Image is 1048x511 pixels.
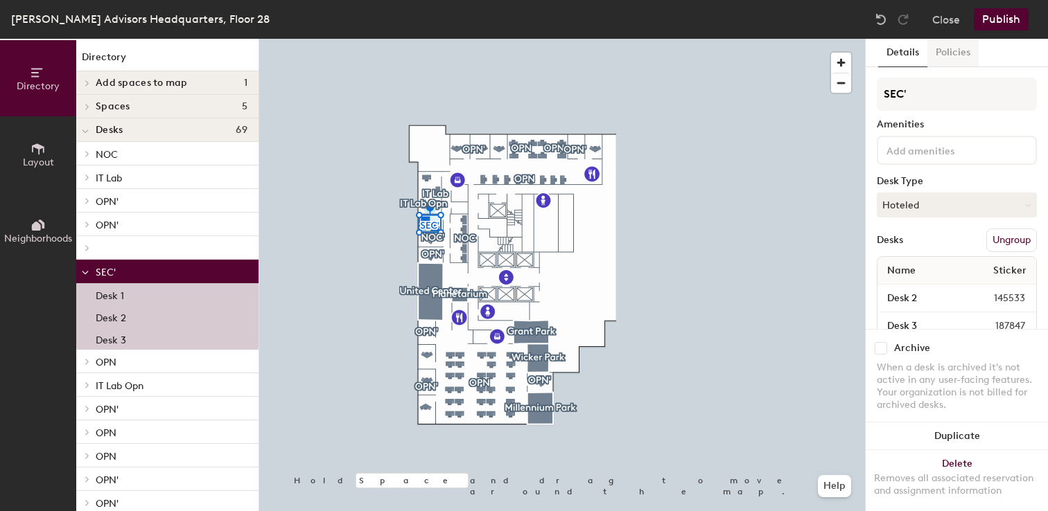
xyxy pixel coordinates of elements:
[877,361,1037,411] div: When a desk is archived it's not active in any user-facing features. Your organization is not bil...
[96,196,119,208] span: OPN'
[877,119,1037,130] div: Amenities
[818,475,851,497] button: Help
[96,474,119,486] span: OPN'
[877,235,903,246] div: Desks
[96,286,124,302] p: Desk 1
[96,101,130,112] span: Spaces
[986,258,1033,283] span: Sticker
[242,101,247,112] span: 5
[96,308,126,324] p: Desk 2
[4,233,72,244] span: Neighborhoods
[932,8,960,30] button: Close
[878,39,927,67] button: Details
[96,219,119,231] span: OPN'
[236,125,247,136] span: 69
[974,8,1029,30] button: Publish
[96,125,123,136] span: Desks
[884,141,1008,158] input: Add amenities
[880,289,961,308] input: Unnamed desk
[874,12,888,26] img: Undo
[11,10,270,28] div: [PERSON_NAME] Advisors Headquarters, Floor 28
[96,78,188,89] span: Add spaces to map
[866,422,1048,450] button: Duplicate
[896,12,910,26] img: Redo
[96,451,116,463] span: OPN
[874,472,1040,497] div: Removes all associated reservation and assignment information
[866,450,1048,511] button: DeleteRemoves all associated reservation and assignment information
[927,39,979,67] button: Policies
[76,50,259,71] h1: Directory
[986,228,1037,252] button: Ungroup
[962,319,1033,334] span: 187847
[894,343,930,354] div: Archive
[880,258,923,283] span: Name
[96,498,119,510] span: OPN'
[96,404,119,415] span: OPN'
[96,380,143,392] span: IT Lab Opn
[96,172,122,184] span: IT Lab
[880,316,962,336] input: Unnamed desk
[244,78,247,89] span: 1
[96,330,126,346] p: Desk 3
[96,149,118,161] span: NOC
[96,267,116,278] span: SEC'
[877,192,1037,217] button: Hoteled
[23,156,54,168] span: Layout
[961,291,1033,306] span: 145533
[96,357,116,368] span: OPN
[877,176,1037,187] div: Desk Type
[17,80,60,92] span: Directory
[96,427,116,439] span: OPN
